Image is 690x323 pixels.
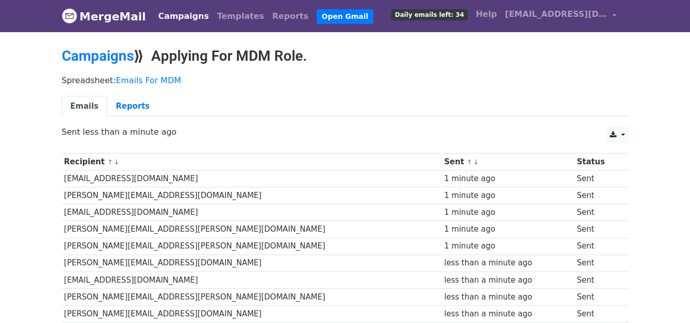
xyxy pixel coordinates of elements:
div: 1 minute ago [444,190,572,202]
a: MergeMail [62,6,146,27]
td: [EMAIL_ADDRESS][DOMAIN_NAME] [62,204,442,221]
div: 1 minute ago [444,240,572,252]
div: less than a minute ago [444,275,572,286]
a: Emails [62,96,107,117]
td: [PERSON_NAME][EMAIL_ADDRESS][PERSON_NAME][DOMAIN_NAME] [62,288,442,305]
h2: ⟫ Applying For MDM Role. [62,47,629,65]
td: Sent [575,255,622,271]
td: Sent [575,204,622,221]
a: Templates [213,6,268,27]
a: Open Gmail [317,9,373,24]
td: [PERSON_NAME][EMAIL_ADDRESS][DOMAIN_NAME] [62,305,442,322]
a: ↓ [473,158,479,166]
p: Spreadsheet: [62,75,629,86]
a: Help [472,4,501,24]
a: ↑ [467,158,472,166]
td: Sent [575,271,622,288]
a: [EMAIL_ADDRESS][DOMAIN_NAME] [501,4,621,28]
td: [PERSON_NAME][EMAIL_ADDRESS][PERSON_NAME][DOMAIN_NAME] [62,221,442,238]
td: Sent [575,238,622,255]
td: [PERSON_NAME][EMAIL_ADDRESS][DOMAIN_NAME] [62,187,442,204]
div: less than a minute ago [444,308,572,320]
div: less than a minute ago [444,257,572,269]
a: Campaigns [62,47,134,64]
th: Sent [442,154,575,170]
td: [PERSON_NAME][EMAIL_ADDRESS][DOMAIN_NAME] [62,255,442,271]
th: Recipient [62,154,442,170]
a: ↓ [114,158,120,166]
td: Sent [575,170,622,187]
a: Emails For MDM [116,76,181,85]
td: Sent [575,187,622,204]
a: Reports [268,6,313,27]
p: Sent less than a minute ago [62,127,629,137]
div: 1 minute ago [444,173,572,185]
span: Daily emails left: 34 [391,9,467,20]
a: Daily emails left: 34 [387,4,471,24]
td: [PERSON_NAME][EMAIL_ADDRESS][PERSON_NAME][DOMAIN_NAME] [62,238,442,255]
td: Sent [575,221,622,238]
div: less than a minute ago [444,291,572,303]
td: Sent [575,288,622,305]
img: MergeMail logo [62,8,77,23]
span: [EMAIL_ADDRESS][DOMAIN_NAME] [505,8,607,20]
th: Status [575,154,622,170]
a: Campaigns [154,6,213,27]
div: 1 minute ago [444,207,572,218]
div: 1 minute ago [444,223,572,235]
td: [EMAIL_ADDRESS][DOMAIN_NAME] [62,271,442,288]
td: Sent [575,305,622,322]
a: ↑ [107,158,113,166]
td: [EMAIL_ADDRESS][DOMAIN_NAME] [62,170,442,187]
a: Reports [107,96,158,117]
